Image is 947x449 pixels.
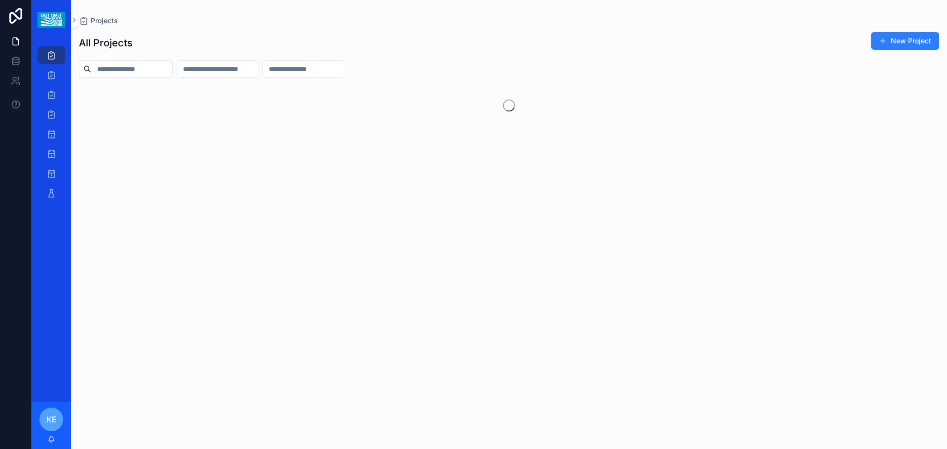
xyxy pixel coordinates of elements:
[46,414,57,425] span: KE
[79,36,133,50] h1: All Projects
[91,16,118,26] span: Projects
[37,12,65,28] img: App logo
[871,32,939,50] button: New Project
[79,16,118,26] a: Projects
[32,39,71,215] div: scrollable content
